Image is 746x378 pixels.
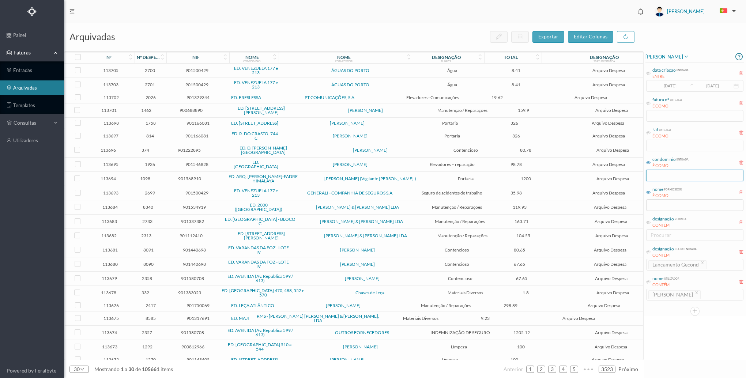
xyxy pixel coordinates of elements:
[551,219,671,224] span: Arquivo Despesa
[222,288,304,298] a: ED. [GEOGRAPHIC_DATA] 470, 488, 552 e 570
[14,119,50,126] span: consultas
[257,313,379,323] a: RMS - [PERSON_NAME] [PERSON_NAME] & [PERSON_NAME], LDA
[652,126,658,133] div: Nif
[498,233,549,238] span: 104.55
[167,68,226,73] span: 901500429
[652,252,697,258] div: CONTÉM
[167,133,226,139] span: 901166081
[419,162,486,167] span: Elevadores – reparação
[135,261,162,267] span: 8090
[234,188,278,198] a: ED. VENEZUELA 177 e 213
[340,261,375,267] a: [PERSON_NAME]
[427,219,492,224] span: Manutenção / Reparações
[133,233,160,238] span: 2313
[489,162,543,167] span: 98.78
[431,233,494,238] span: Manutenção / Reparações
[324,176,416,181] a: [PERSON_NAME] (Vigilante [PERSON_NAME].)
[669,97,682,102] div: entrada
[231,357,278,362] a: ED. [STREET_ADDRESS]
[487,120,542,126] span: 326
[487,357,542,362] span: 100
[162,290,217,295] span: 901383023
[645,52,689,61] span: [PERSON_NAME]
[136,133,164,139] span: 814
[133,107,160,113] span: 1462
[434,176,497,181] span: Portaria
[167,82,226,87] span: 901500429
[228,259,289,269] a: ED. VARANDAS DA FOZ - LOTE IV
[89,120,133,126] span: 113698
[581,363,596,375] li: Avançar 5 Páginas
[89,162,132,167] span: 113695
[489,133,543,139] span: 326
[493,204,546,210] span: 119.93
[470,95,524,100] span: 19.62
[355,290,384,295] a: Chaves de Leça
[238,105,285,115] a: ED. [STREET_ADDRESS][PERSON_NAME]
[493,261,546,267] span: 67.65
[165,344,221,349] span: 900812966
[483,303,538,308] span: 298.89
[553,107,671,113] span: Arquivo Despesa
[599,366,615,373] li: 3523
[166,204,223,210] span: 901534919
[416,120,483,126] span: Portaria
[618,366,638,372] span: próximo
[225,216,295,226] a: ED. [GEOGRAPHIC_DATA] - BLOCO C
[458,315,512,321] span: 9.23
[545,120,670,126] span: Arquivo Despesa
[532,31,564,43] button: exportar
[652,67,676,73] div: data criação
[500,290,550,295] span: 1.8
[89,204,131,210] span: 113684
[441,60,452,63] div: rubrica
[353,147,388,153] a: [PERSON_NAME]
[238,231,285,241] a: ED. [STREET_ADDRESS][PERSON_NAME]
[231,131,280,141] a: ED. R. DO CRASTO, 744 - C
[168,303,227,308] span: 901750069
[504,366,523,372] span: anterior
[538,364,545,375] a: 2
[235,202,282,212] a: ED. 2000 ([GEOGRAPHIC_DATA])
[167,190,226,196] span: 901500429
[80,367,84,371] i: icon: down
[554,290,671,295] span: Arquivo Despesa
[227,328,293,337] a: ED. AVENIDA (Av. Republica 599 / 613)
[74,364,80,375] div: 30
[537,366,545,373] li: 2
[331,68,369,73] a: ÁGUAS DO PORTO
[501,176,551,181] span: 1200
[545,357,670,362] span: Arquivo Despesa
[652,97,669,103] div: fatura nº
[136,315,165,321] span: 8585
[94,366,120,372] span: mostrando
[89,344,131,349] span: 113673
[428,330,493,335] span: INDEMNIZAÇÃO DE SEGURO
[69,9,75,14] i: icon: menu-fold
[134,219,161,224] span: 2733
[549,247,671,253] span: Arquivo Despesa
[652,163,689,169] div: É COMO
[330,120,365,126] a: [PERSON_NAME]
[419,190,486,196] span: Seguro de acidentes de trabalho
[162,176,217,181] span: 901568910
[594,60,615,63] div: status entrada
[551,330,671,335] span: Arquivo Despesa
[618,363,638,375] li: Página Seguinte
[340,247,375,253] a: [PERSON_NAME]
[165,219,221,224] span: 901337382
[166,261,223,267] span: 901440698
[168,315,227,321] span: 901317691
[538,33,558,39] span: exportar
[424,261,490,267] span: Contencioso
[136,82,164,87] span: 2701
[570,364,578,375] a: 5
[134,344,161,349] span: 1292
[89,357,133,362] span: 113672
[528,95,653,100] span: Arquivo Despesa
[89,82,132,87] span: 113703
[240,145,287,155] a: ED. D. [PERSON_NAME][GEOGRAPHIC_DATA]
[307,190,393,196] a: GENERALI - COMPANHIA DE SEGUROS S.A.
[88,233,129,238] span: 113682
[663,186,682,192] div: fornecedor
